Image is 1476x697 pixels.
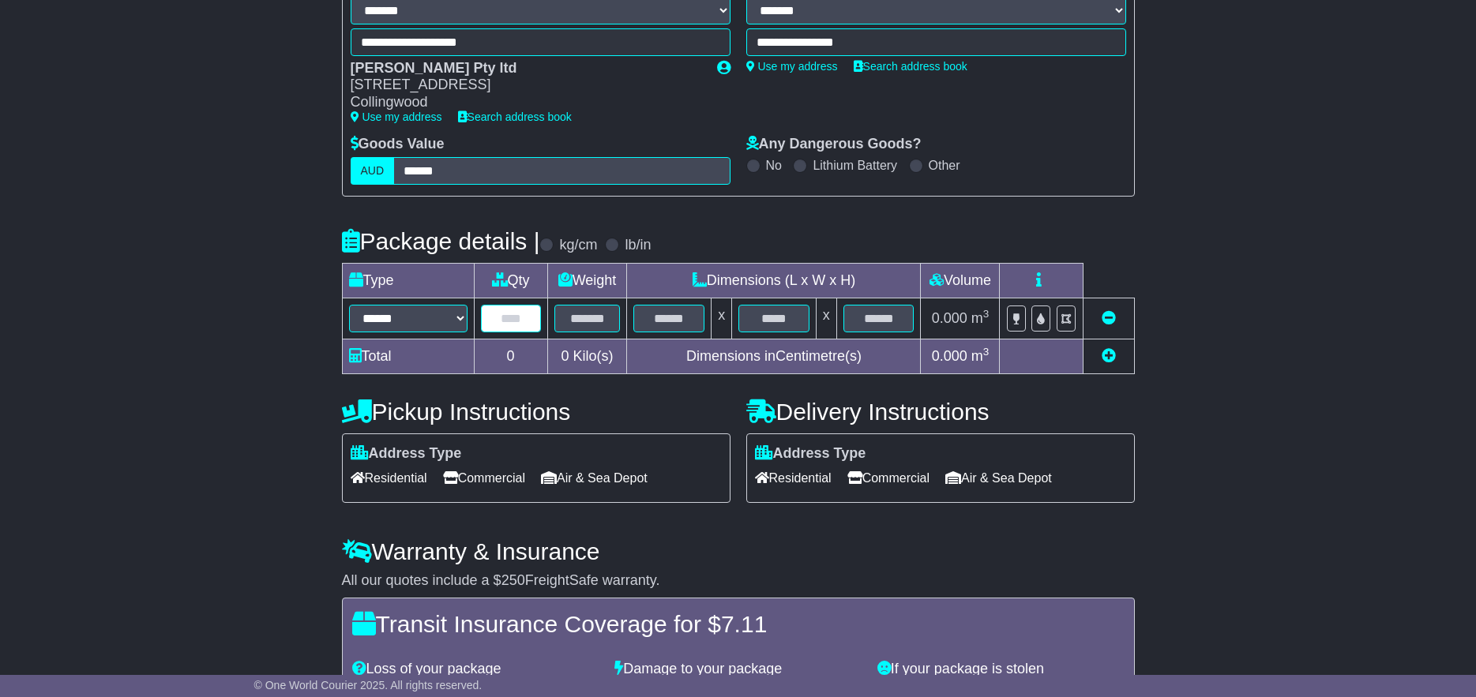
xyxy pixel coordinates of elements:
[342,339,474,373] td: Total
[351,466,427,490] span: Residential
[351,157,395,185] label: AUD
[869,661,1132,678] div: If your package is stolen
[458,111,572,123] a: Search address book
[847,466,930,490] span: Commercial
[1102,348,1116,364] a: Add new item
[1102,310,1116,326] a: Remove this item
[607,661,869,678] div: Damage to your package
[351,136,445,153] label: Goods Value
[983,308,990,320] sup: 3
[351,60,701,77] div: [PERSON_NAME] Pty ltd
[559,237,597,254] label: kg/cm
[746,60,838,73] a: Use my address
[547,263,627,298] td: Weight
[342,399,730,425] h4: Pickup Instructions
[921,263,1000,298] td: Volume
[755,445,866,463] label: Address Type
[351,94,701,111] div: Collingwood
[983,346,990,358] sup: 3
[254,679,483,691] span: © One World Courier 2025. All rights reserved.
[712,298,732,339] td: x
[746,136,922,153] label: Any Dangerous Goods?
[625,237,651,254] label: lb/in
[755,466,832,490] span: Residential
[561,348,569,364] span: 0
[351,77,701,94] div: [STREET_ADDRESS]
[816,298,836,339] td: x
[342,228,540,254] h4: Package details |
[352,611,1125,637] h4: Transit Insurance Coverage for $
[501,572,525,588] span: 250
[932,310,967,326] span: 0.000
[627,339,921,373] td: Dimensions in Centimetre(s)
[721,611,767,637] span: 7.11
[932,348,967,364] span: 0.000
[541,466,648,490] span: Air & Sea Depot
[344,661,607,678] div: Loss of your package
[746,399,1135,425] h4: Delivery Instructions
[342,263,474,298] td: Type
[547,339,627,373] td: Kilo(s)
[854,60,967,73] a: Search address book
[474,339,547,373] td: 0
[474,263,547,298] td: Qty
[342,572,1135,590] div: All our quotes include a $ FreightSafe warranty.
[627,263,921,298] td: Dimensions (L x W x H)
[971,348,990,364] span: m
[351,445,462,463] label: Address Type
[443,466,525,490] span: Commercial
[945,466,1052,490] span: Air & Sea Depot
[813,158,897,173] label: Lithium Battery
[351,111,442,123] a: Use my address
[766,158,782,173] label: No
[929,158,960,173] label: Other
[971,310,990,326] span: m
[342,538,1135,564] h4: Warranty & Insurance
